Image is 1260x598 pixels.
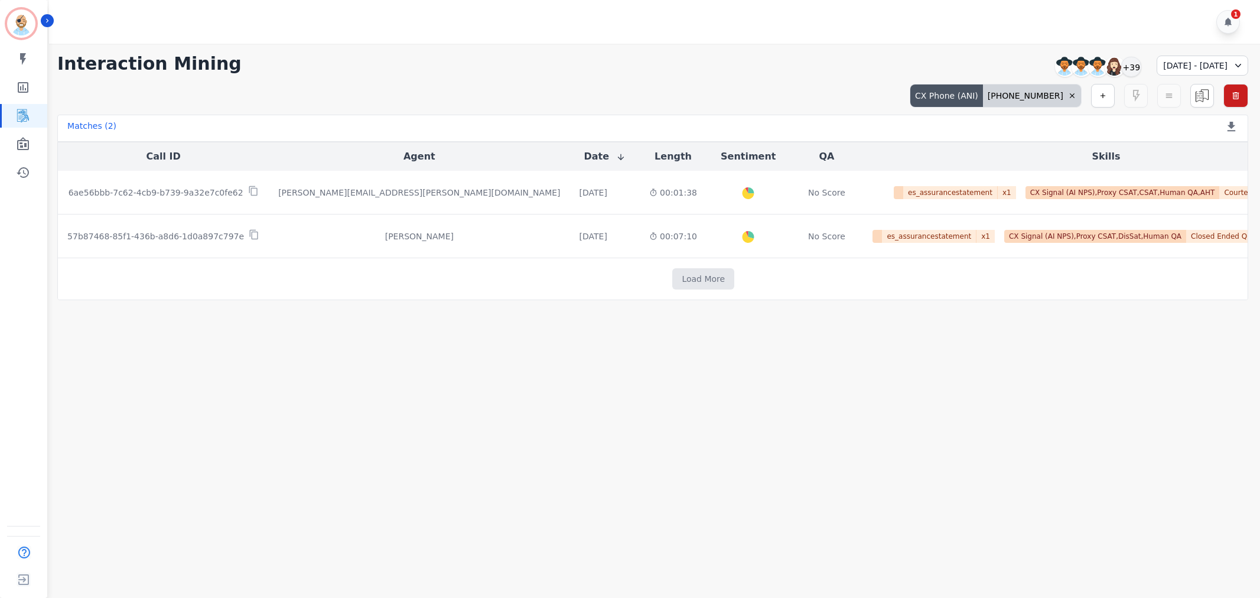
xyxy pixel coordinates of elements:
button: Sentiment [721,149,776,164]
p: 57b87468-85f1-436b-a8d6-1d0a897c797e [67,230,244,242]
button: Agent [403,149,435,164]
button: Skills [1092,149,1120,164]
div: [DATE] [579,187,607,199]
span: es_assurancestatement [882,230,976,243]
span: CX Signal (AI NPS),Proxy CSAT,DisSat,Human QA [1004,230,1186,243]
div: Matches ( 2 ) [67,120,116,136]
div: CX Phone (ANI) [910,84,983,107]
button: Call ID [146,149,180,164]
img: Bordered avatar [7,9,35,38]
button: Load More [672,268,734,290]
div: 00:01:38 [649,187,697,199]
div: No Score [808,187,845,199]
span: CX Signal (AI NPS),Proxy CSAT,CSAT,Human QA,AHT [1025,186,1220,199]
button: QA [819,149,834,164]
h1: Interaction Mining [57,53,242,74]
div: [DATE] [579,230,607,242]
div: [PHONE_NUMBER] [983,84,1081,107]
div: 1 [1231,9,1241,19]
p: 6ae56bbb-7c62-4cb9-b739-9a32e7c0fe62 [69,187,243,199]
span: es_assurancestatement [903,186,998,199]
div: [DATE] - [DATE] [1157,56,1248,76]
span: x 1 [998,186,1016,199]
div: +39 [1121,57,1141,77]
div: 00:07:10 [649,230,697,242]
div: [PERSON_NAME] [278,230,560,242]
span: x 1 [976,230,995,243]
div: No Score [808,230,845,242]
div: [PERSON_NAME][EMAIL_ADDRESS][PERSON_NAME][DOMAIN_NAME] [278,187,560,199]
button: Date [584,149,626,164]
button: Length [655,149,692,164]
